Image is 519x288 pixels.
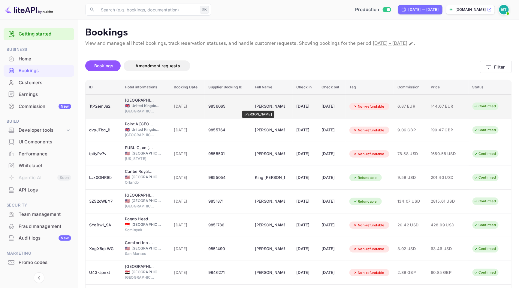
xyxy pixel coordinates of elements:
[4,77,74,88] a: Customers
[4,184,74,196] div: API Logs
[200,6,209,14] div: ⌘K
[397,174,424,181] span: 9.59 USD
[94,63,113,68] span: Bookings
[4,118,74,125] span: Build
[470,269,500,276] div: Confirmed
[255,197,285,206] div: Michelle Tuber
[4,250,74,257] span: Marketing
[349,127,388,134] div: Non-refundable
[125,104,130,108] span: United Kingdom of Great Britain and Northern Ireland
[296,102,314,111] div: [DATE]
[321,220,342,230] div: [DATE]
[321,102,342,111] div: [DATE]
[131,103,161,109] span: United Kingdom of [GEOGRAPHIC_DATA] and [GEOGRAPHIC_DATA]
[19,79,71,86] div: Customers
[470,150,500,158] div: Confirmed
[208,125,248,135] div: 9855764
[470,198,500,205] div: Confirmed
[125,270,130,274] span: Egypt
[125,192,155,198] div: Hilton West Palm Beach
[4,232,74,244] div: Audit logsNew
[19,235,71,242] div: Audit logs
[296,220,314,230] div: [DATE]
[397,103,424,110] span: 6.87 EUR
[397,151,424,157] span: 78.58 USD
[480,61,512,73] button: Filter
[19,127,65,134] div: Developer tools
[208,220,248,230] div: 9851736
[346,80,394,95] th: Tag
[499,5,509,14] img: Marcin Teodoru
[4,160,74,171] a: Whitelabel
[349,198,381,205] div: Refundable
[293,80,318,95] th: Check in
[121,80,170,95] th: Hotel informations
[349,269,388,277] div: Non-refundable
[125,152,130,155] span: United States of America
[470,126,500,134] div: Confirmed
[174,151,201,157] span: [DATE]
[125,97,155,103] div: Hyatt Place London Heathrow Airport
[349,222,388,229] div: Non-refundable
[89,102,118,111] div: TtP2emJa2
[4,148,74,160] div: Performance
[136,63,180,68] span: Amendment requests
[89,268,118,277] div: U43-apnxt
[125,204,155,209] span: [GEOGRAPHIC_DATA]
[131,174,161,180] span: [GEOGRAPHIC_DATA]
[208,149,248,159] div: 9855501
[321,149,342,159] div: [DATE]
[59,104,71,109] div: New
[125,156,155,161] span: [US_STATE]
[125,109,155,114] span: [GEOGRAPHIC_DATA]
[174,103,201,110] span: [DATE]
[19,31,71,38] a: Getting started
[255,244,285,254] div: Jacob Willette
[86,80,121,95] th: ID
[397,222,424,228] span: 20.42 USD
[131,198,161,204] span: [GEOGRAPHIC_DATA]
[4,221,74,232] a: Fraud management
[397,269,424,276] span: 2.89 GBP
[19,259,71,266] div: Promo codes
[255,125,285,135] div: Michael Jarvis
[19,56,71,63] div: Home
[255,220,285,230] div: Ruth Addington
[208,197,248,206] div: 9851871
[131,127,161,132] span: United Kingdom of [GEOGRAPHIC_DATA] and [GEOGRAPHIC_DATA]
[125,128,130,132] span: United Kingdom of Great Britain and Northern Ireland
[131,151,161,156] span: [GEOGRAPHIC_DATA]
[125,251,155,256] span: San Marcos
[397,127,424,133] span: 9.06 GBP
[125,180,155,185] span: Orlando
[85,60,480,71] div: account-settings tabs
[85,40,512,47] p: View and manage all hotel bookings, track reservation statuses, and handle customer requests. Sho...
[19,187,71,194] div: API Logs
[470,103,500,110] div: Confirmed
[125,132,155,138] span: [GEOGRAPHIC_DATA]
[296,125,314,135] div: [DATE]
[4,209,74,220] div: Team management
[4,65,74,76] a: Bookings
[4,65,74,77] div: Bookings
[208,244,248,254] div: 9851490
[205,80,251,95] th: Supplier Booking ID
[4,125,74,136] div: Developer tools
[97,4,198,16] input: Search (e.g. bookings, documentation)
[394,80,427,95] th: Commission
[4,101,74,112] a: CommissionNew
[125,169,155,175] div: Caribe Royale Orlando
[4,28,74,40] div: Getting started
[89,149,118,159] div: tpityPv7v
[125,223,130,227] span: Indonesia
[4,202,74,209] span: Security
[469,80,511,95] th: Status
[318,80,346,95] th: Check out
[19,67,71,74] div: Bookings
[89,173,118,182] div: LJx0OHR8b
[397,246,424,252] span: 3.02 USD
[431,103,461,110] span: 144.67 EUR
[4,257,74,268] div: Promo codes
[431,174,461,181] span: 201.40 USD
